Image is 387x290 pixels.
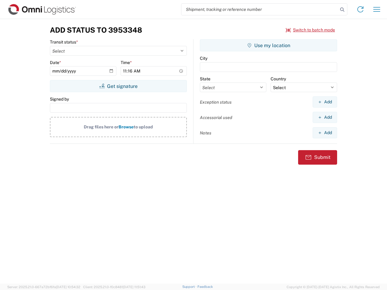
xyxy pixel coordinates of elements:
[200,99,232,105] label: Exception status
[200,130,211,136] label: Notes
[121,60,132,65] label: Time
[313,112,337,123] button: Add
[123,285,145,289] span: [DATE] 11:51:43
[271,76,286,82] label: Country
[200,115,232,120] label: Accessorial used
[200,56,207,61] label: City
[119,124,134,129] span: Browse
[182,285,197,288] a: Support
[200,76,210,82] label: State
[200,39,337,51] button: Use my location
[313,96,337,108] button: Add
[50,96,69,102] label: Signed by
[287,284,380,290] span: Copyright © [DATE]-[DATE] Agistix Inc., All Rights Reserved
[313,127,337,138] button: Add
[83,285,145,289] span: Client: 2025.21.0-f0c8481
[56,285,80,289] span: [DATE] 10:54:32
[181,4,338,15] input: Shipment, tracking or reference number
[50,39,78,45] label: Transit status
[50,26,142,34] h3: Add Status to 3953348
[298,150,337,165] button: Submit
[84,124,119,129] span: Drag files here or
[286,25,335,35] button: Switch to batch mode
[50,80,187,92] button: Get signature
[50,60,61,65] label: Date
[134,124,153,129] span: to upload
[7,285,80,289] span: Server: 2025.21.0-667a72bf6fa
[197,285,213,288] a: Feedback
